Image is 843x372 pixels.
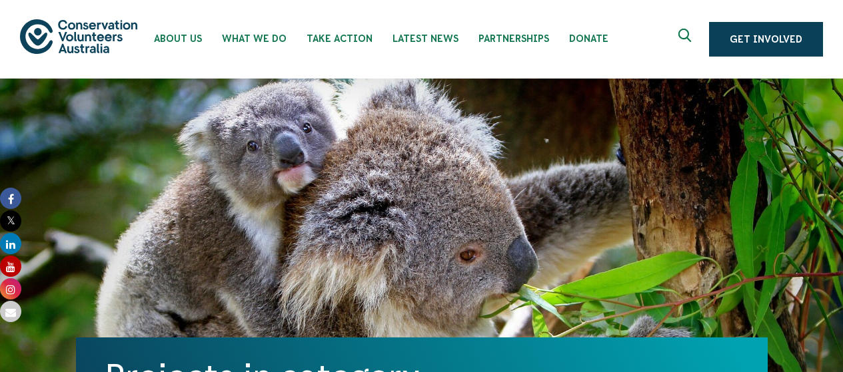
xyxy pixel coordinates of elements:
[20,19,137,53] img: logo.svg
[678,29,695,50] span: Expand search box
[670,23,702,55] button: Expand search box Close search box
[569,33,608,44] span: Donate
[393,33,458,44] span: Latest News
[222,33,287,44] span: What We Do
[154,33,202,44] span: About Us
[478,33,549,44] span: Partnerships
[307,33,373,44] span: Take Action
[709,22,823,57] a: Get Involved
